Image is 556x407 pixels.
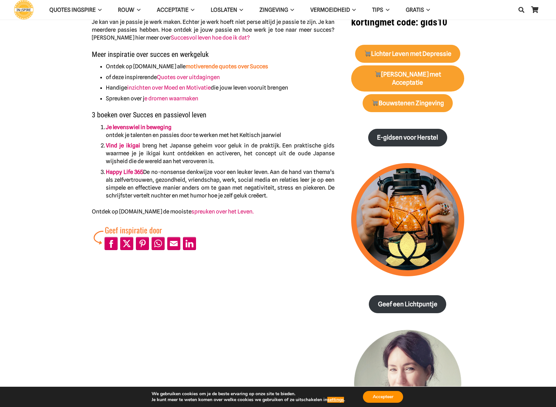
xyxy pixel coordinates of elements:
[375,71,381,77] img: 🛒
[259,7,288,13] span: Zingeving
[406,7,424,13] span: GRATIS
[182,236,197,251] li: LinkedIn
[92,50,335,63] h3: Meer inspiratie over succes en werkgeluk
[351,163,464,276] img: lichtpuntjes voor in donkere tijden
[288,2,294,18] span: Zingeving Menu
[149,2,203,18] a: AcceptatieAcceptatie Menu
[150,236,166,251] li: WhatsApp
[92,110,335,123] h3: 3 boeken over Succes en passievol leven
[191,208,253,215] a: spreuken over het Leven.
[157,7,188,13] span: Acceptatie
[105,237,118,250] a: Share to Facebook
[134,2,140,18] span: ROUW Menu
[127,84,211,91] a: inzichten over Moed en Motivatie
[105,224,197,236] div: Geef inspiratie door
[374,71,441,86] strong: [PERSON_NAME] met Acceptatie
[368,129,447,147] a: E-gidsen voor Herstel
[135,236,150,251] li: Pinterest
[103,236,119,251] li: Facebook
[327,397,344,403] button: settings
[49,7,96,13] span: QUOTES INGSPIRE
[363,94,453,112] a: 🛒Bouwstenen Zingeving
[171,34,250,41] a: Succesvol leven hoe doe ik dat?
[106,123,335,139] li: ontdek je talenten en passies door te werken met het Keltisch jaarwiel
[118,7,134,13] span: ROUW
[310,7,350,13] span: VERMOEIDHEID
[424,2,430,18] span: GRATIS Menu
[41,2,110,18] a: QUOTES INGSPIREQUOTES INGSPIRE Menu
[203,2,251,18] a: LoslatenLoslaten Menu
[377,134,438,141] strong: E-gidsen voor Herstel
[237,2,243,18] span: Loslaten Menu
[106,168,335,199] li: De no-nonsense denkwijze voor een leuker leven. Aan de hand van thema’s als zelfvertrouwen, gezon...
[92,10,335,42] p: Wie handelt vanuit passie heeft geen werk maar een leven. Plezier maken in je werk is belangrijk....
[152,391,345,397] p: We gebruiken cookies om je de beste ervaring op onze site te bieden.
[120,237,133,250] a: Post to X (Twitter)
[351,65,464,92] a: 🛒[PERSON_NAME] met Acceptatie
[167,237,180,250] a: Mail to Email This
[364,2,397,18] a: TIPSTIPS Menu
[302,2,364,18] a: VERMOEIDHEIDVERMOEIDHEID Menu
[136,237,149,250] a: Pin to Pinterest
[106,62,335,70] li: Ontdek op [DOMAIN_NAME] alle
[186,63,268,70] a: motiverende quotes over Succes
[152,237,165,250] a: Share to WhatsApp
[378,300,437,308] strong: Geef een Lichtpuntje
[371,99,444,107] strong: Bouwstenen Zingeving
[364,50,370,57] img: 🛒
[144,95,198,102] a: e dromen waarmaken
[188,2,194,18] span: Acceptatie Menu
[106,124,172,130] a: Je levenswiel in beweging
[369,295,446,313] a: Geef een Lichtpuntje
[106,84,335,92] li: Handige die jouw leven vooruit brengen
[350,2,356,18] span: VERMOEIDHEID Menu
[515,2,528,18] a: Zoeken
[372,100,378,106] img: 🛒
[166,236,182,251] li: Email This
[106,142,140,149] a: Vind je ikigai
[355,45,461,63] a: 🛒Lichter Leven met Depressie
[398,2,438,18] a: GRATISGRATIS Menu
[92,208,335,215] p: Ontdek op [DOMAIN_NAME] de mooiste
[183,237,196,250] a: Share to LinkedIn
[157,74,220,80] a: Quotes over uitdagingen
[251,2,302,18] a: ZingevingZingeving Menu
[152,397,345,403] p: Je kunt meer te weten komen over welke cookies we gebruiken of ze uitschakelen in .
[372,7,383,13] span: TIPS
[363,391,403,403] button: Accepteer
[211,7,237,13] span: Loslaten
[96,2,102,18] span: QUOTES INGSPIRE Menu
[110,2,148,18] a: ROUWROUW Menu
[106,169,143,175] a: Happy Life 365
[106,73,335,81] li: of deze inspirerende
[364,50,451,58] strong: Lichter Leven met Depressie
[106,142,335,165] li: breng het Japanse geheim voor geluk in de praktijk. Een praktische gids waarmee je je ikigai kunt...
[106,94,335,102] li: Spreuken over j
[119,236,135,251] li: X (Twitter)
[383,2,389,18] span: TIPS Menu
